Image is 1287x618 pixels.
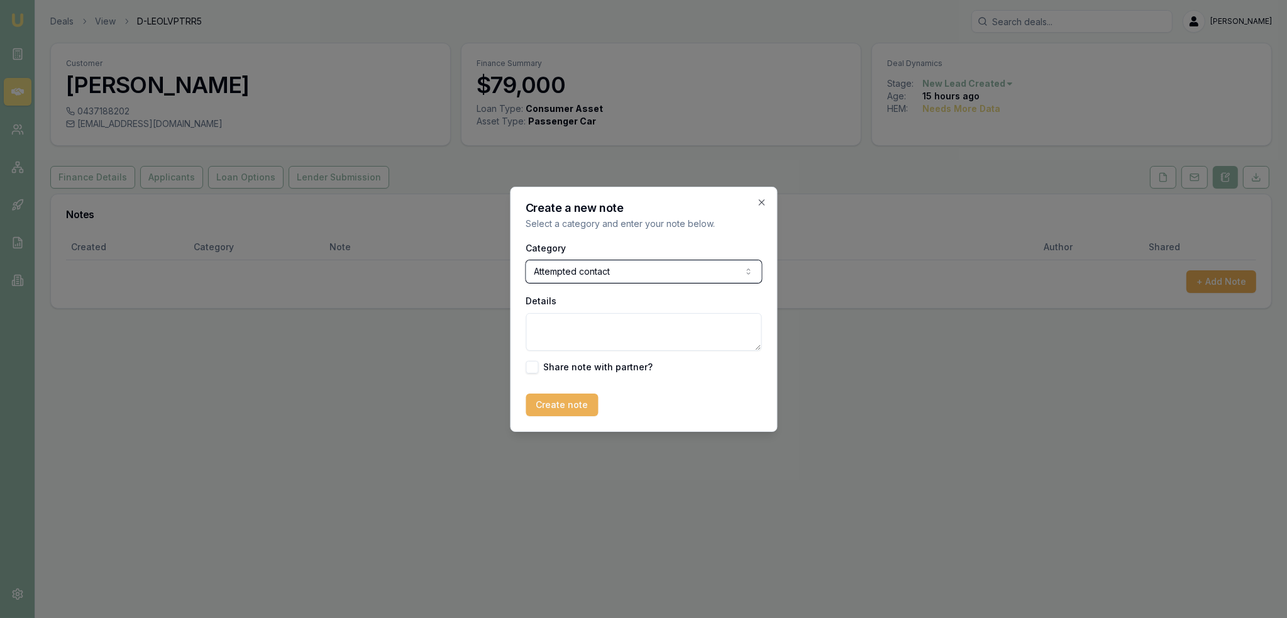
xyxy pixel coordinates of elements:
button: Create note [526,394,598,416]
label: Category [526,243,566,253]
label: Details [526,295,556,306]
label: Share note with partner? [543,363,653,372]
p: Select a category and enter your note below. [526,218,761,230]
h2: Create a new note [526,202,761,214]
